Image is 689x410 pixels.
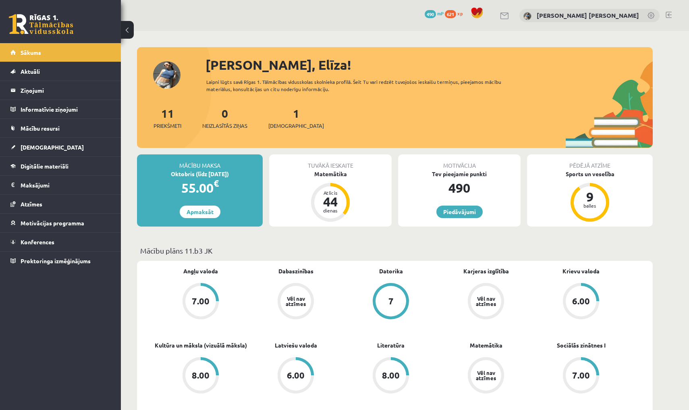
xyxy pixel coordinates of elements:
a: 11Priekšmeti [154,106,181,130]
span: Aktuāli [21,68,40,75]
a: 7.00 [533,357,629,395]
div: 6.00 [287,371,305,380]
span: € [214,177,219,189]
a: Aktuāli [10,62,111,81]
a: Atzīmes [10,195,111,213]
div: Tev pieejamie punkti [398,170,521,178]
a: Krievu valoda [562,267,600,275]
span: Konferences [21,238,54,246]
a: 8.00 [343,357,438,395]
legend: Informatīvie ziņojumi [21,100,111,119]
div: Sports un veselība [527,170,653,178]
span: [DEMOGRAPHIC_DATA] [268,122,324,130]
a: Maksājumi [10,176,111,194]
a: Angļu valoda [183,267,218,275]
a: 1[DEMOGRAPHIC_DATA] [268,106,324,130]
div: Vēl nav atzīmes [284,296,307,306]
div: Matemātika [269,170,392,178]
span: Mācību resursi [21,125,60,132]
span: mP [437,10,444,17]
a: 621 xp [445,10,467,17]
span: Digitālie materiāli [21,162,68,170]
div: Tuvākā ieskaite [269,154,392,170]
span: 621 [445,10,456,18]
div: 44 [318,195,342,208]
a: 6.00 [533,283,629,321]
a: Ziņojumi [10,81,111,100]
a: Vēl nav atzīmes [248,283,343,321]
div: balles [578,203,602,208]
span: xp [457,10,463,17]
a: Sākums [10,43,111,62]
a: Sociālās zinātnes I [557,341,606,350]
a: Digitālie materiāli [10,157,111,175]
legend: Ziņojumi [21,81,111,100]
a: Karjeras izglītība [463,267,509,275]
a: Dabaszinības [278,267,313,275]
div: 8.00 [382,371,400,380]
legend: Maksājumi [21,176,111,194]
a: 7.00 [153,283,248,321]
a: 490 mP [425,10,444,17]
div: 9 [578,190,602,203]
img: Elīza Zariņa [523,12,531,20]
span: Priekšmeti [154,122,181,130]
a: Datorika [379,267,403,275]
a: Kultūra un māksla (vizuālā māksla) [155,341,247,350]
a: Piedāvājumi [436,206,483,218]
span: Proktoringa izmēģinājums [21,257,91,264]
div: Pēdējā atzīme [527,154,653,170]
span: Neizlasītās ziņas [202,122,247,130]
div: Vēl nav atzīmes [475,296,497,306]
p: Mācību plāns 11.b3 JK [140,245,650,256]
a: Vēl nav atzīmes [438,357,533,395]
div: Oktobris (līdz [DATE]) [137,170,263,178]
a: Sports un veselība 9 balles [527,170,653,223]
a: Literatūra [377,341,405,350]
a: Vēl nav atzīmes [438,283,533,321]
a: 7 [343,283,438,321]
a: 0Neizlasītās ziņas [202,106,247,130]
div: 490 [398,178,521,198]
a: Motivācijas programma [10,214,111,232]
div: 6.00 [572,297,590,306]
div: 7 [388,297,394,306]
div: 7.00 [192,297,210,306]
div: Laipni lūgts savā Rīgas 1. Tālmācības vidusskolas skolnieka profilā. Šeit Tu vari redzēt tuvojošo... [206,78,516,93]
div: Vēl nav atzīmes [475,370,497,381]
a: Matemātika Atlicis 44 dienas [269,170,392,223]
a: 6.00 [248,357,343,395]
a: [PERSON_NAME] [PERSON_NAME] [537,11,639,19]
div: 7.00 [572,371,590,380]
div: 55.00 [137,178,263,198]
span: 490 [425,10,436,18]
div: [PERSON_NAME], Elīza! [205,55,653,75]
a: [DEMOGRAPHIC_DATA] [10,138,111,156]
span: [DEMOGRAPHIC_DATA] [21,144,84,151]
div: 8.00 [192,371,210,380]
a: Matemātika [470,341,502,350]
a: Latviešu valoda [275,341,317,350]
div: Mācību maksa [137,154,263,170]
div: Motivācija [398,154,521,170]
span: Motivācijas programma [21,219,84,227]
span: Sākums [21,49,41,56]
div: Atlicis [318,190,342,195]
a: 8.00 [153,357,248,395]
a: Proktoringa izmēģinājums [10,252,111,270]
a: Mācību resursi [10,119,111,137]
a: Konferences [10,233,111,251]
a: Rīgas 1. Tālmācības vidusskola [9,14,73,34]
a: Apmaksāt [180,206,220,218]
a: Informatīvie ziņojumi [10,100,111,119]
div: dienas [318,208,342,213]
span: Atzīmes [21,200,42,208]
